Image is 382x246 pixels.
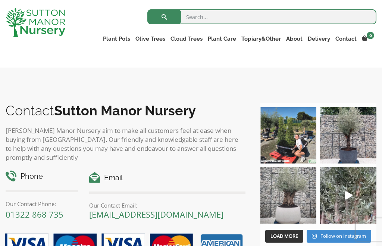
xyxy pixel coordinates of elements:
button: Load More [265,230,303,243]
span: Load More [270,233,298,239]
p: [PERSON_NAME] Manor Nursery aim to make all customers feel at ease when buying from [GEOGRAPHIC_D... [6,126,245,162]
svg: Play [345,191,353,200]
a: 01322 868 735 [6,209,63,220]
p: Our Contact Phone: [6,199,78,208]
a: Olive Trees [133,34,168,44]
a: Plant Care [205,34,239,44]
b: Sutton Manor Nursery [54,103,196,118]
a: Cloud Trees [168,34,205,44]
a: 0 [359,34,376,44]
a: Contact [333,34,359,44]
a: Play [320,167,376,224]
a: Plant Pots [100,34,133,44]
span: 0 [367,32,374,39]
p: Our Contact Email: [89,201,245,210]
a: About [284,34,305,44]
a: Delivery [305,34,333,44]
img: Our elegant & picturesque Angustifolia Cones are an exquisite addition to your Bay Tree collectio... [260,107,317,164]
svg: Instagram [312,233,317,239]
a: Topiary&Other [239,34,284,44]
a: Instagram Follow on Instagram [307,230,371,243]
img: A beautiful multi-stem Spanish Olive tree potted in our luxurious fibre clay pots 😍😍 [320,107,376,164]
h2: Contact [6,103,245,118]
span: Follow on Instagram [320,233,366,239]
input: Search... [147,9,376,24]
img: New arrivals Monday morning of beautiful olive trees 🤩🤩 The weather is beautiful this summer, gre... [320,167,376,224]
img: logo [6,7,65,37]
h4: Phone [6,171,78,182]
a: [EMAIL_ADDRESS][DOMAIN_NAME] [89,209,223,220]
h4: Email [89,172,245,184]
img: Check out this beauty we potted at our nursery today ❤️‍🔥 A huge, ancient gnarled Olive tree plan... [260,167,317,224]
